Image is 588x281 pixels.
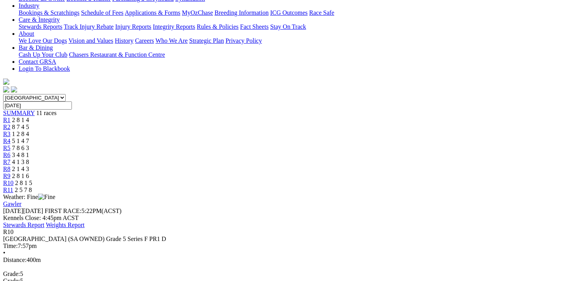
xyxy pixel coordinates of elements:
[12,145,29,151] span: 7 8 6 3
[3,152,10,158] a: R6
[19,58,56,65] a: Contact GRSA
[12,159,29,165] span: 4 1 3 8
[64,23,113,30] a: Track Injury Rebate
[3,250,5,256] span: •
[155,37,188,44] a: Who We Are
[240,23,269,30] a: Fact Sheets
[3,222,44,228] a: Stewards Report
[15,187,32,193] span: 2 5 7 8
[19,23,585,30] div: Care & Integrity
[3,271,20,277] span: Grade:
[45,208,122,214] span: 5:22PM(ACST)
[19,9,585,16] div: Industry
[19,37,585,44] div: About
[115,23,151,30] a: Injury Reports
[68,37,113,44] a: Vision and Values
[182,9,213,16] a: MyOzChase
[12,138,29,144] span: 5 1 4 7
[3,243,18,249] span: Time:
[19,44,53,51] a: Bar & Dining
[3,138,10,144] a: R4
[19,65,70,72] a: Login To Blackbook
[3,86,9,93] img: facebook.svg
[270,9,307,16] a: ICG Outcomes
[12,117,29,123] span: 2 8 1 4
[3,187,13,193] a: R11
[3,124,10,130] a: R2
[3,101,72,110] input: Select date
[81,9,123,16] a: Schedule of Fees
[12,131,29,137] span: 1 2 8 4
[36,110,56,116] span: 11 races
[153,23,195,30] a: Integrity Reports
[189,37,224,44] a: Strategic Plan
[125,9,180,16] a: Applications & Forms
[45,208,81,214] span: FIRST RACE:
[215,9,269,16] a: Breeding Information
[38,194,55,201] img: Fine
[3,257,585,264] div: 400m
[19,37,67,44] a: We Love Our Dogs
[19,16,60,23] a: Care & Integrity
[3,229,14,235] span: R10
[12,152,29,158] span: 3 4 8 1
[115,37,133,44] a: History
[270,23,306,30] a: Stay On Track
[3,131,10,137] a: R3
[225,37,262,44] a: Privacy Policy
[11,86,17,93] img: twitter.svg
[135,37,154,44] a: Careers
[19,51,585,58] div: Bar & Dining
[3,236,585,243] div: [GEOGRAPHIC_DATA] (SA OWNED) Grade 5 Series F PR1 D
[3,159,10,165] a: R7
[3,173,10,179] a: R9
[19,23,62,30] a: Stewards Reports
[12,124,29,130] span: 8 7 4 5
[19,30,34,37] a: About
[19,9,79,16] a: Bookings & Scratchings
[3,208,43,214] span: [DATE]
[15,180,32,186] span: 2 8 1 5
[197,23,239,30] a: Rules & Policies
[69,51,165,58] a: Chasers Restaurant & Function Centre
[3,194,55,200] span: Weather: Fine
[3,215,585,222] div: Kennels Close: 4:45pm ACST
[12,173,29,179] span: 2 8 1 6
[3,208,23,214] span: [DATE]
[3,166,10,172] a: R8
[12,166,29,172] span: 2 1 4 3
[3,117,10,123] a: R1
[3,110,35,116] a: SUMMARY
[3,180,14,186] a: R10
[46,222,85,228] a: Weights Report
[3,271,585,278] div: 5
[3,243,585,250] div: 7:57pm
[3,145,10,151] a: R5
[19,51,67,58] a: Cash Up Your Club
[3,201,21,207] a: Gawler
[309,9,334,16] a: Race Safe
[3,79,9,85] img: logo-grsa-white.png
[3,257,26,263] span: Distance:
[19,2,39,9] a: Industry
